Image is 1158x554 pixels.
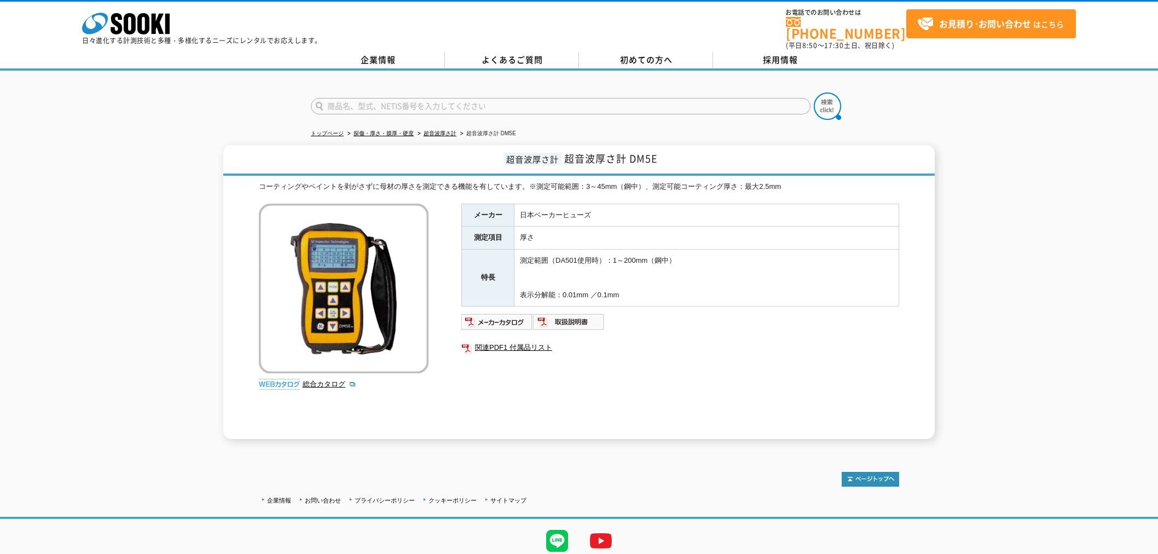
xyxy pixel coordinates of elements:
[462,204,514,227] th: メーカー
[906,9,1076,38] a: お見積り･お問い合わせはこちら
[824,41,844,50] span: 17:30
[814,93,841,120] img: btn_search.png
[842,472,899,487] img: トップページへ
[259,181,899,193] div: コーティングやペイントを剥がさずに母材の厚さを測定できる機能を有しています。※測定可能範囲：3～45mm（鋼中）、測定可能コーティング厚さ：最大2.5mm
[503,153,561,165] span: 超音波厚さ計
[514,250,899,307] td: 測定範囲（DA501使用時）：1～200mm（鋼中） 表示分解能：0.01mm ／0.1mm
[458,128,516,140] li: 超音波厚さ計 DM5E
[490,497,526,504] a: サイトマップ
[259,379,300,390] img: webカタログ
[267,497,291,504] a: 企業情報
[786,17,906,39] a: [PHONE_NUMBER]
[303,380,356,388] a: 総合カタログ
[82,37,322,44] p: 日々進化する計測技術と多種・多様化するニーズにレンタルでお応えします。
[429,497,477,504] a: クッキーポリシー
[713,52,847,68] a: 採用情報
[564,151,658,166] span: 超音波厚さ計 DM5E
[802,41,818,50] span: 8:50
[354,130,414,136] a: 探傷・厚さ・膜厚・硬度
[311,98,810,114] input: 商品名、型式、NETIS番号を入力してください
[514,227,899,250] td: 厚さ
[305,497,341,504] a: お問い合わせ
[461,313,533,331] img: メーカーカタログ
[461,341,899,355] a: 関連PDF1 付属品リスト
[786,9,906,16] span: お電話でのお問い合わせは
[311,52,445,68] a: 企業情報
[533,321,605,329] a: 取扱説明書
[424,130,456,136] a: 超音波厚さ計
[445,52,579,68] a: よくあるご質問
[462,250,514,307] th: 特長
[917,16,1064,32] span: はこちら
[355,497,415,504] a: プライバシーポリシー
[461,321,533,329] a: メーカーカタログ
[462,227,514,250] th: 測定項目
[579,52,713,68] a: 初めての方へ
[786,41,894,50] span: (平日 ～ 土日、祝日除く)
[311,130,344,136] a: トップページ
[259,204,429,373] img: 超音波厚さ計 DM5E
[533,313,605,331] img: 取扱説明書
[939,17,1031,30] strong: お見積り･お問い合わせ
[514,204,899,227] td: 日本ベーカーヒューズ
[620,54,673,66] span: 初めての方へ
